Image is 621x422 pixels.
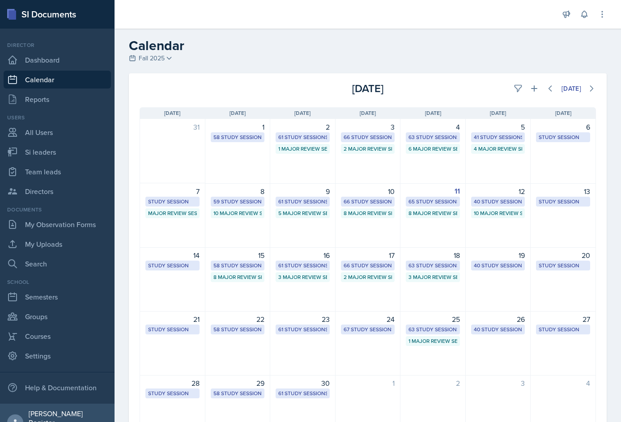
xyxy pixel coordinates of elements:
[408,145,457,153] div: 6 Major Review Sessions
[536,122,590,132] div: 6
[408,133,457,141] div: 63 Study Sessions
[556,81,587,96] button: [DATE]
[471,378,525,388] div: 3
[213,198,262,206] div: 59 Study Sessions
[539,198,587,206] div: Study Session
[213,325,262,333] div: 58 Study Sessions
[148,262,197,270] div: Study Session
[4,182,111,200] a: Directors
[471,122,525,132] div: 5
[474,325,523,333] div: 40 Study Sessions
[213,273,262,281] div: 8 Major Review Sessions
[148,325,197,333] div: Study Session
[276,378,330,388] div: 30
[4,71,111,89] a: Calendar
[425,109,441,117] span: [DATE]
[4,327,111,345] a: Courses
[341,250,395,261] div: 17
[408,273,457,281] div: 3 Major Review Sessions
[164,109,180,117] span: [DATE]
[278,389,327,397] div: 61 Study Sessions
[4,41,111,49] div: Director
[4,308,111,325] a: Groups
[4,288,111,306] a: Semesters
[4,206,111,214] div: Documents
[341,378,395,388] div: 1
[278,262,327,270] div: 61 Study Sessions
[474,198,523,206] div: 40 Study Sessions
[276,250,330,261] div: 16
[344,262,392,270] div: 66 Study Sessions
[408,262,457,270] div: 63 Study Sessions
[211,314,265,325] div: 22
[213,262,262,270] div: 58 Study Sessions
[148,209,197,217] div: Major Review Session
[278,325,327,333] div: 61 Study Sessions
[474,133,523,141] div: 41 Study Sessions
[406,314,460,325] div: 25
[4,235,111,253] a: My Uploads
[278,133,327,141] div: 61 Study Sessions
[145,250,200,261] div: 14
[536,378,590,388] div: 4
[555,109,571,117] span: [DATE]
[278,209,327,217] div: 5 Major Review Sessions
[292,80,444,97] div: [DATE]
[344,209,392,217] div: 8 Major Review Sessions
[4,123,111,141] a: All Users
[4,215,111,233] a: My Observation Forms
[341,122,395,132] div: 3
[4,90,111,108] a: Reports
[539,133,587,141] div: Study Session
[471,250,525,261] div: 19
[4,255,111,273] a: Search
[536,314,590,325] div: 27
[145,378,200,388] div: 28
[211,378,265,388] div: 29
[408,198,457,206] div: 65 Study Sessions
[471,314,525,325] div: 26
[344,145,392,153] div: 2 Major Review Sessions
[230,109,246,117] span: [DATE]
[145,186,200,197] div: 7
[406,122,460,132] div: 4
[408,337,457,345] div: 1 Major Review Session
[536,186,590,197] div: 13
[276,314,330,325] div: 23
[4,51,111,69] a: Dashboard
[213,209,262,217] div: 10 Major Review Sessions
[4,347,111,365] a: Settings
[408,209,457,217] div: 8 Major Review Sessions
[539,262,587,270] div: Study Session
[344,325,392,333] div: 67 Study Sessions
[139,54,165,63] span: Fall 2025
[474,262,523,270] div: 40 Study Sessions
[213,389,262,397] div: 58 Study Sessions
[341,186,395,197] div: 10
[278,198,327,206] div: 61 Study Sessions
[360,109,376,117] span: [DATE]
[211,250,265,261] div: 15
[211,186,265,197] div: 8
[145,122,200,132] div: 31
[278,145,327,153] div: 1 Major Review Session
[4,163,111,181] a: Team leads
[4,278,111,286] div: School
[406,186,460,197] div: 11
[344,273,392,281] div: 2 Major Review Sessions
[561,85,581,92] div: [DATE]
[406,378,460,388] div: 2
[4,114,111,122] div: Users
[276,186,330,197] div: 9
[536,250,590,261] div: 20
[408,325,457,333] div: 63 Study Sessions
[471,186,525,197] div: 12
[148,198,197,206] div: Study Session
[129,38,607,54] h2: Calendar
[4,379,111,397] div: Help & Documentation
[344,133,392,141] div: 66 Study Sessions
[341,314,395,325] div: 24
[490,109,506,117] span: [DATE]
[344,198,392,206] div: 66 Study Sessions
[278,273,327,281] div: 3 Major Review Sessions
